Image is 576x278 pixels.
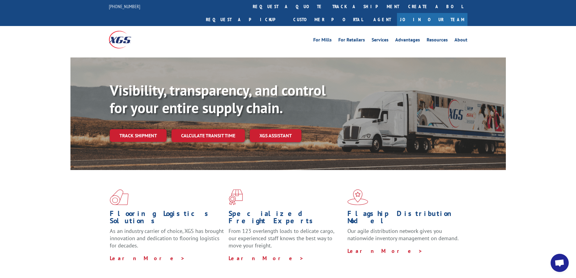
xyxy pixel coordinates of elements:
h1: Specialized Freight Experts [229,210,343,227]
a: Agent [367,13,397,26]
a: Request a pickup [201,13,289,26]
a: Customer Portal [289,13,367,26]
a: Join Our Team [397,13,467,26]
span: Our agile distribution network gives you nationwide inventory management on demand. [347,227,459,242]
a: Advantages [395,38,420,44]
img: xgs-icon-focused-on-flooring-red [229,189,243,205]
img: xgs-icon-total-supply-chain-intelligence-red [110,189,129,205]
a: Learn More > [110,255,185,262]
a: For Mills [313,38,332,44]
h1: Flagship Distribution Model [347,210,462,227]
h1: Flooring Logistics Solutions [110,210,224,227]
b: Visibility, transparency, and control for your entire supply chain. [110,81,326,117]
a: Track shipment [110,129,167,142]
div: Open chat [551,254,569,272]
img: xgs-icon-flagship-distribution-model-red [347,189,368,205]
a: Learn More > [347,247,423,254]
p: From 123 overlength loads to delicate cargo, our experienced staff knows the best way to move you... [229,227,343,254]
a: Learn More > [229,255,304,262]
a: XGS ASSISTANT [250,129,301,142]
a: [PHONE_NUMBER] [109,3,140,9]
span: As an industry carrier of choice, XGS has brought innovation and dedication to flooring logistics... [110,227,224,249]
a: Services [372,38,389,44]
a: About [454,38,467,44]
a: For Retailers [338,38,365,44]
a: Resources [427,38,448,44]
a: Calculate transit time [171,129,245,142]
